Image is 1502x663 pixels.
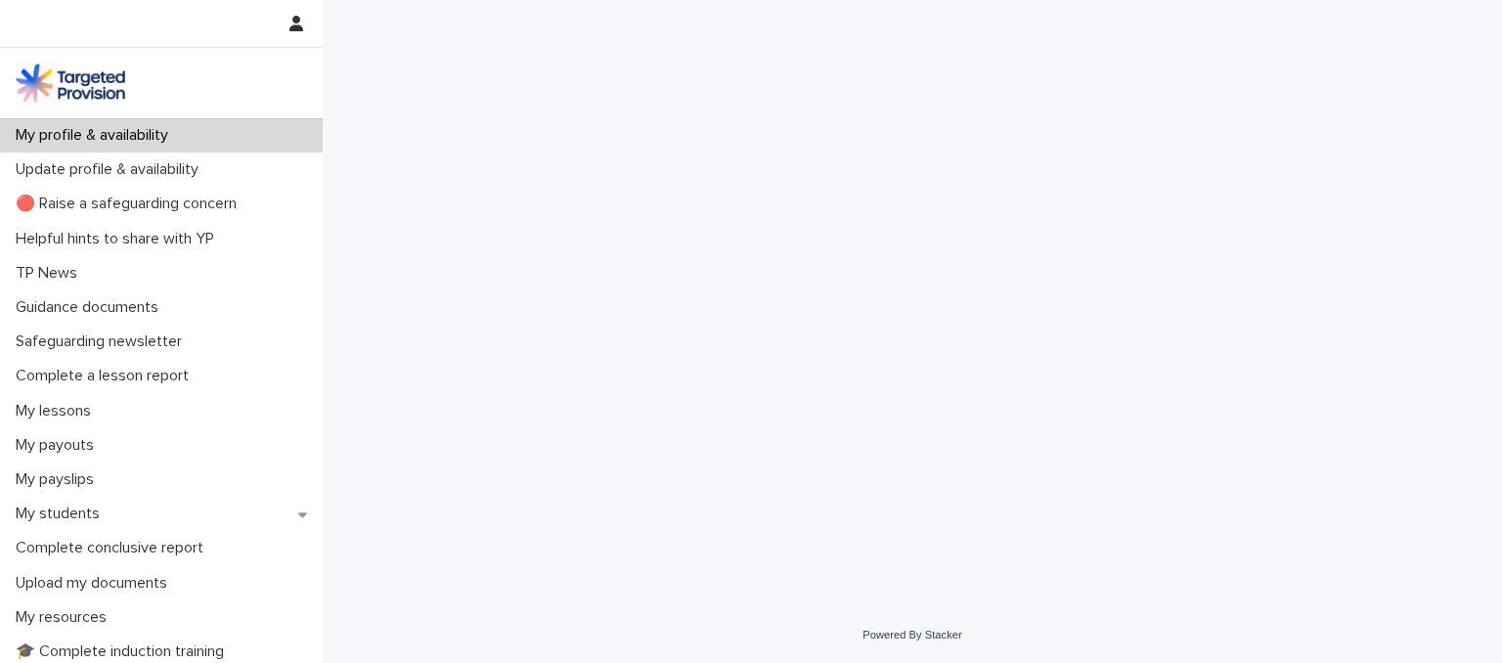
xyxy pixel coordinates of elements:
[8,195,252,213] p: 🔴 Raise a safeguarding concern
[8,332,198,351] p: Safeguarding newsletter
[8,574,183,593] p: Upload my documents
[8,264,93,283] p: TP News
[8,367,204,385] p: Complete a lesson report
[8,402,107,420] p: My lessons
[8,436,110,455] p: My payouts
[8,470,110,489] p: My payslips
[8,126,184,145] p: My profile & availability
[8,539,219,557] p: Complete conclusive report
[8,160,214,179] p: Update profile & availability
[8,230,230,248] p: Helpful hints to share with YP
[862,629,961,641] a: Powered By Stacker
[8,298,174,317] p: Guidance documents
[16,64,125,103] img: M5nRWzHhSzIhMunXDL62
[8,642,240,661] p: 🎓 Complete induction training
[8,608,122,627] p: My resources
[8,505,115,523] p: My students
